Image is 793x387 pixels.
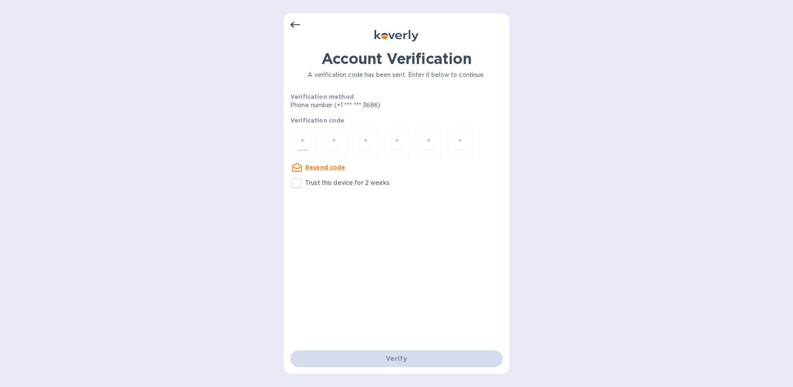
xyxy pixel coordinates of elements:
p: Phone number (+1 *** *** 3686) [290,101,444,110]
u: Resend code [305,164,345,171]
p: A verification code has been sent. Enter it below to continue. [290,71,503,79]
p: Trust this device for 2 weeks [305,179,389,187]
h1: Account Verification [290,50,503,67]
b: Verification method [290,93,354,100]
p: Verification code [290,116,503,125]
